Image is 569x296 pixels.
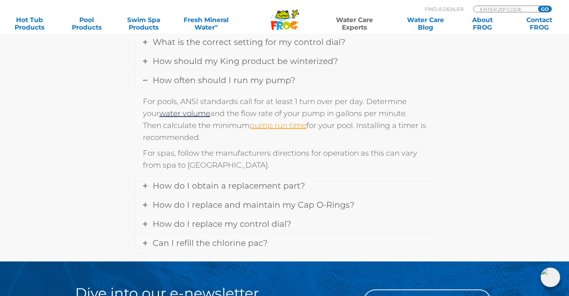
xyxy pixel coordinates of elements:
p: For pools, ANSI standards call for at least 1 turn over per day. Determine your and the flow rate... [143,95,426,143]
p: For spas, follow the manufacturers directions for operation as this can vary from spa to [GEOGRAP... [143,147,426,171]
a: How should my King product be winterized? [135,52,434,70]
span: How often should I run my pump? [153,75,295,85]
p: Find A Dealer [425,6,464,12]
a: How do I replace and maintain my Cap O-Rings? [135,195,434,214]
sup: ∞ [214,23,218,28]
input: GO [538,6,551,12]
a: AboutFROG [460,16,504,31]
a: What is the correct setting for my control dial? [135,33,434,51]
a: pump run time [250,120,306,129]
span: How do I obtain a replacement part? [153,180,305,190]
span: Can I refill the chlorine pac? [153,238,267,248]
a: ContactFROG [517,16,562,31]
a: How often should I run my pump? [135,71,434,89]
a: water volume [159,109,210,118]
a: Water CareBlog [403,16,447,31]
a: How do I replace my control dial? [135,214,434,233]
span: How should my King product be winterized? [153,56,338,66]
a: Can I refill the chlorine pac? [135,234,434,252]
img: openIcon [541,268,560,287]
a: How do I obtain a replacement part? [135,176,434,195]
span: What is the correct setting for my control dial? [153,37,345,47]
a: Water CareExperts [318,16,391,31]
span: How do I replace my control dial? [153,219,291,229]
span: How do I replace and maintain my Cap O-Rings? [153,199,354,210]
a: PoolProducts [64,16,108,31]
input: Zip Code Form [479,6,530,12]
a: Hot TubProducts [7,16,52,31]
a: Fresh MineralWater∞ [178,16,234,31]
a: Swim SpaProducts [122,16,166,31]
